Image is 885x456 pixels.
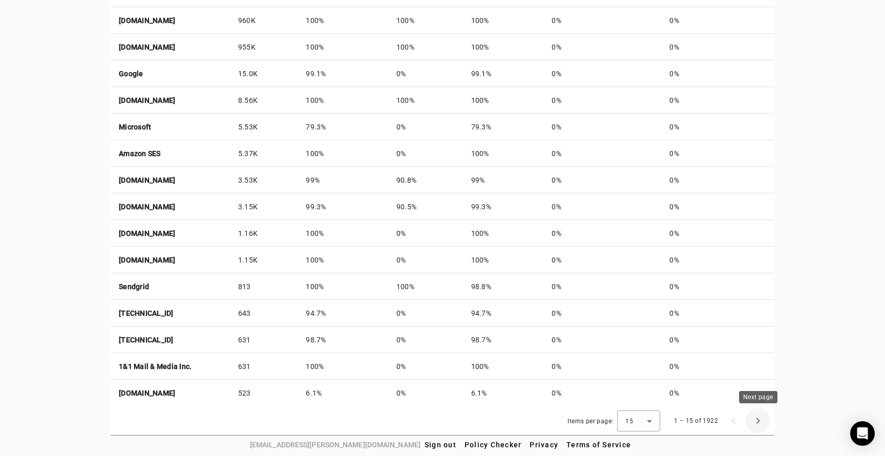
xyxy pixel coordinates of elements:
td: 100% [388,34,463,60]
strong: [DOMAIN_NAME] [119,43,175,51]
td: 0% [661,327,774,353]
td: 5.37K [230,140,298,167]
td: 0% [543,327,661,353]
td: 100% [298,140,388,167]
td: 0% [543,7,661,34]
td: 100% [463,34,544,60]
td: 94.7% [298,300,388,327]
td: 0% [543,273,661,300]
td: 0% [543,247,661,273]
td: 15.0K [230,60,298,87]
td: 100% [388,87,463,114]
td: 0% [661,353,774,380]
span: Privacy [530,441,558,449]
td: 90.5% [388,193,463,220]
td: 98.7% [298,327,388,353]
td: 6.1% [298,380,388,406]
td: 100% [463,353,544,380]
td: 100% [298,273,388,300]
td: 100% [298,353,388,380]
td: 1.15K [230,247,298,273]
strong: Microsoft [119,123,151,131]
td: 0% [661,167,774,193]
td: 0% [543,87,661,114]
td: 99.1% [463,60,544,87]
td: 0% [388,114,463,140]
td: 631 [230,327,298,353]
strong: 1&1 Mail & Media Inc. [119,362,192,371]
td: 813 [230,273,298,300]
span: Terms of Service [566,441,631,449]
td: 0% [543,34,661,60]
td: 0% [661,380,774,406]
span: 15 [625,418,633,425]
td: 100% [463,140,544,167]
strong: [DOMAIN_NAME] [119,203,175,211]
td: 0% [388,220,463,247]
td: 0% [543,60,661,87]
td: 0% [543,353,661,380]
td: 100% [388,273,463,300]
td: 960K [230,7,298,34]
td: 0% [543,220,661,247]
td: 0% [543,300,661,327]
strong: [DOMAIN_NAME] [119,389,175,397]
td: 100% [298,247,388,273]
span: Policy Checker [465,441,522,449]
td: 0% [388,353,463,380]
div: Next page [739,391,777,403]
td: 0% [661,220,774,247]
td: 0% [543,193,661,220]
td: 0% [661,140,774,167]
td: 523 [230,380,298,406]
strong: [DOMAIN_NAME] [119,256,175,264]
td: 8.56K [230,87,298,114]
span: [EMAIL_ADDRESS][PERSON_NAME][DOMAIN_NAME] [250,439,420,450]
button: Policy Checker [460,436,526,454]
button: Privacy [525,436,562,454]
td: 0% [543,140,661,167]
td: 0% [661,300,774,327]
td: 79.3% [298,114,388,140]
td: 0% [661,273,774,300]
td: 631 [230,353,298,380]
td: 100% [463,87,544,114]
td: 0% [661,247,774,273]
td: 5.53K [230,114,298,140]
div: Items per page: [567,416,613,426]
td: 99.3% [463,193,544,220]
td: 0% [543,380,661,406]
td: 90.8% [388,167,463,193]
td: 0% [661,114,774,140]
strong: [TECHNICAL_ID] [119,336,174,344]
td: 98.8% [463,273,544,300]
td: 0% [388,247,463,273]
td: 100% [298,87,388,114]
td: 94.7% [463,300,544,327]
td: 79.3% [463,114,544,140]
td: 0% [661,193,774,220]
td: 1.16K [230,220,298,247]
button: Next page [746,408,770,433]
strong: [TECHNICAL_ID] [119,309,174,317]
strong: Google [119,70,143,78]
td: 100% [463,220,544,247]
div: Open Intercom Messenger [850,421,875,446]
td: 0% [543,167,661,193]
strong: [DOMAIN_NAME] [119,96,175,104]
td: 99% [463,167,544,193]
td: 100% [298,34,388,60]
td: 99.3% [298,193,388,220]
td: 99% [298,167,388,193]
td: 3.15K [230,193,298,220]
td: 100% [388,7,463,34]
strong: [DOMAIN_NAME] [119,229,175,237]
td: 6.1% [463,380,544,406]
span: Sign out [425,441,456,449]
strong: Sendgrid [119,283,149,291]
div: 1 – 15 of 1922 [674,416,718,426]
td: 98.7% [463,327,544,353]
button: Terms of Service [562,436,635,454]
td: 955K [230,34,298,60]
td: 0% [388,140,463,167]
